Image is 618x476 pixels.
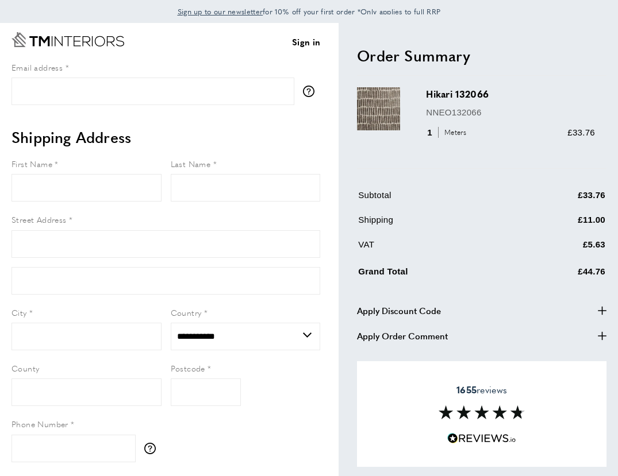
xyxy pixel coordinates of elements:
span: £33.76 [567,127,595,137]
h3: Hikari 132066 [426,87,595,100]
h2: Shipping Address [11,127,320,148]
a: Sign up to our newsletter [178,6,263,17]
td: £5.63 [518,238,605,260]
span: Phone Number [11,418,68,429]
span: Street Address [11,214,67,225]
span: Postcode [171,362,205,374]
button: More information [303,86,320,97]
td: Shipping [358,213,517,235]
a: Sign in [292,35,320,49]
h2: Order Summary [357,45,607,66]
button: More information [144,443,162,454]
img: Hikari 132066 [357,87,400,130]
td: £33.76 [518,188,605,211]
span: reviews [456,384,507,396]
td: Grand Total [358,262,517,287]
td: Subtotal [358,188,517,211]
div: 1 [426,126,470,140]
span: Last Name [171,158,211,169]
td: £11.00 [518,213,605,235]
a: Go to Home page [11,32,124,47]
strong: 1655 [456,383,477,396]
img: Reviews section [439,405,525,419]
span: County [11,362,39,374]
img: Reviews.io 5 stars [447,433,516,444]
td: £44.76 [518,262,605,287]
span: Email address [11,61,63,73]
span: Apply Order Comment [357,329,448,343]
span: Meters [438,127,470,138]
span: City [11,307,27,318]
p: NNEO132066 [426,106,595,119]
span: Country [171,307,202,318]
span: Apply Discount Code [357,304,441,318]
td: VAT [358,238,517,260]
span: for 10% off your first order *Only applies to full RRP [178,6,441,17]
span: First Name [11,158,52,169]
